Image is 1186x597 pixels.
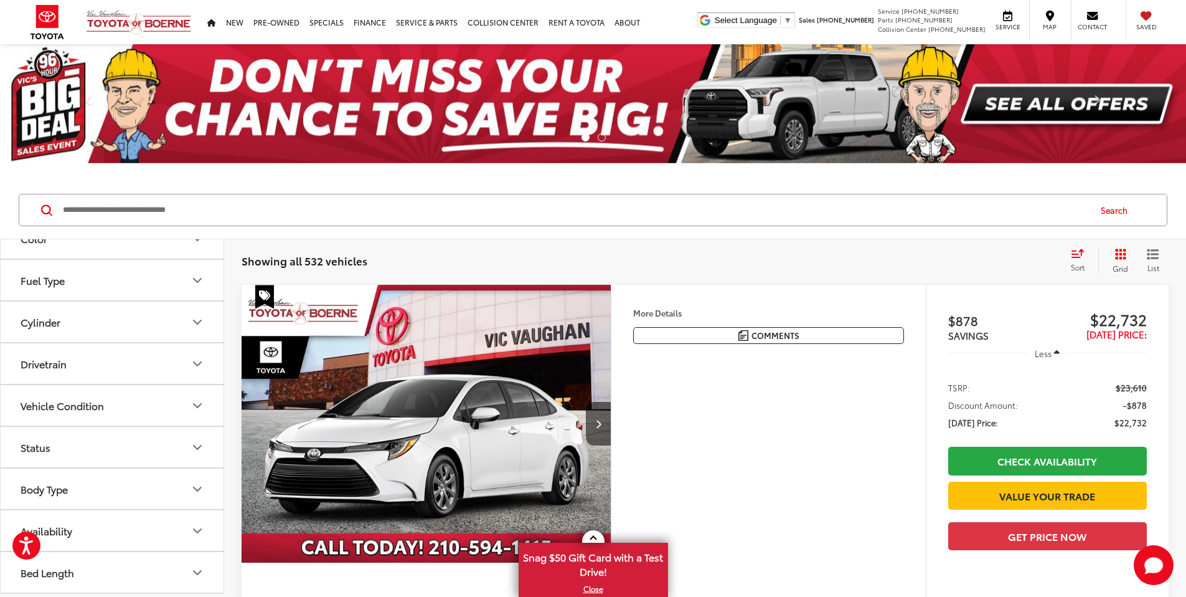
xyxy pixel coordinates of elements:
button: AvailabilityAvailability [1,510,225,551]
div: 2025 Toyota Corolla LE 0 [241,285,612,563]
span: [PHONE_NUMBER] [895,15,953,24]
div: Fuel Type [21,274,65,286]
a: Value Your Trade [948,482,1147,510]
img: Vic Vaughan Toyota of Boerne [86,9,192,35]
span: Special [255,285,274,308]
span: Saved [1132,22,1160,31]
div: Bed Length [21,566,74,578]
span: List [1147,262,1159,273]
div: Cylinder [21,316,60,328]
button: CylinderCylinder [1,302,225,342]
span: Select Language [715,16,777,25]
span: Parts [878,15,893,24]
button: Vehicle ConditionVehicle Condition [1,385,225,426]
span: [PHONE_NUMBER] [928,24,986,34]
span: ​ [780,16,781,25]
div: Status [21,441,50,453]
span: SAVINGS [948,328,989,342]
div: Drivetrain [21,358,67,370]
button: Select sort value [1065,248,1098,273]
button: Get Price Now [948,522,1147,550]
span: TSRP: [948,381,970,394]
img: Comments [738,330,748,341]
div: Fuel Type [190,273,205,288]
span: Grid [1113,263,1128,274]
div: Vehicle Condition [21,399,104,411]
span: $23,610 [1116,381,1147,394]
div: Availability [21,525,72,537]
div: Color [21,232,47,244]
button: Less [1029,342,1066,365]
button: Fuel TypeFuel Type [1,260,225,300]
div: Body Type [21,483,68,495]
button: List View [1137,248,1169,273]
a: Check Availability [948,447,1147,475]
span: ▼ [784,16,792,25]
svg: Start Chat [1134,545,1174,585]
button: Search [1089,194,1146,226]
div: Body Type [190,482,205,497]
span: $22,732 [1114,416,1147,429]
span: Contact [1078,22,1107,31]
button: Next image [586,402,611,446]
div: Vehicle Condition [190,398,205,413]
button: Bed LengthBed Length [1,552,225,593]
span: Map [1036,22,1063,31]
span: Snag $50 Gift Card with a Test Drive! [520,544,667,582]
button: Comments [633,327,904,344]
span: -$878 [1123,399,1147,411]
input: Search by Make, Model, or Keyword [62,195,1089,225]
div: Drivetrain [190,356,205,371]
span: Showing all 532 vehicles [242,253,367,268]
span: Discount Amount: [948,399,1018,411]
span: Comments [751,330,799,341]
span: [PHONE_NUMBER] [901,6,959,16]
a: Select Language​ [715,16,792,25]
span: Less [1035,348,1052,359]
button: DrivetrainDrivetrain [1,343,225,384]
span: Collision Center [878,24,926,34]
button: Toggle Chat Window [1134,545,1174,585]
button: Grid View [1098,248,1137,273]
div: Availability [190,523,205,538]
span: Service [878,6,900,16]
button: Body TypeBody Type [1,469,225,509]
span: [DATE] Price: [1086,327,1147,341]
span: $22,732 [1047,310,1147,328]
img: 2025 Toyota Corolla LE [241,285,612,563]
div: Bed Length [190,565,205,580]
h4: More Details [633,308,904,317]
span: $878 [948,311,1048,330]
span: [DATE] Price: [948,416,998,429]
span: [PHONE_NUMBER] [817,15,874,24]
div: Cylinder [190,315,205,330]
span: Sales [799,15,815,24]
span: Sort [1071,262,1085,272]
button: StatusStatus [1,427,225,467]
div: Status [190,440,205,455]
a: 2025 Toyota Corolla LE2025 Toyota Corolla LE2025 Toyota Corolla LE2025 Toyota Corolla LE [241,285,612,563]
span: Service [994,22,1022,31]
